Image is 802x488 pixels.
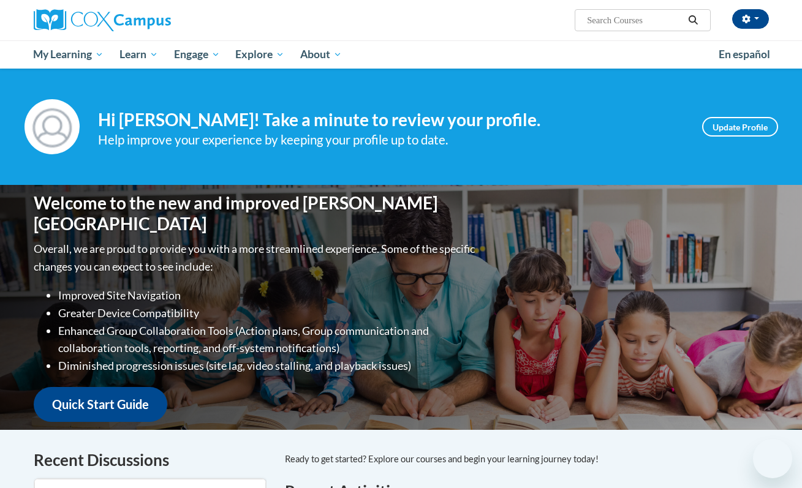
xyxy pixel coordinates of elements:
[25,99,80,154] img: Profile Image
[586,13,684,28] input: Search Courses
[34,240,478,276] p: Overall, we are proud to provide you with a more streamlined experience. Some of the specific cha...
[684,13,702,28] button: Search
[719,48,770,61] span: En español
[58,287,478,304] li: Improved Site Navigation
[34,193,478,234] h1: Welcome to the new and improved [PERSON_NAME][GEOGRAPHIC_DATA]
[300,47,342,62] span: About
[58,357,478,375] li: Diminished progression issues (site lag, video stalling, and playback issues)
[227,40,292,69] a: Explore
[166,40,228,69] a: Engage
[98,130,684,150] div: Help improve your experience by keeping your profile up to date.
[732,9,769,29] button: Account Settings
[34,9,267,31] a: Cox Campus
[174,47,220,62] span: Engage
[15,40,787,69] div: Main menu
[292,40,350,69] a: About
[34,448,267,472] h4: Recent Discussions
[58,304,478,322] li: Greater Device Compatibility
[98,110,684,130] h4: Hi [PERSON_NAME]! Take a minute to review your profile.
[33,47,104,62] span: My Learning
[711,42,778,67] a: En español
[753,439,792,478] iframe: Button to launch messaging window
[235,47,284,62] span: Explore
[26,40,112,69] a: My Learning
[34,9,171,31] img: Cox Campus
[112,40,166,69] a: Learn
[119,47,158,62] span: Learn
[702,117,778,137] a: Update Profile
[34,387,167,422] a: Quick Start Guide
[58,322,478,358] li: Enhanced Group Collaboration Tools (Action plans, Group communication and collaboration tools, re...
